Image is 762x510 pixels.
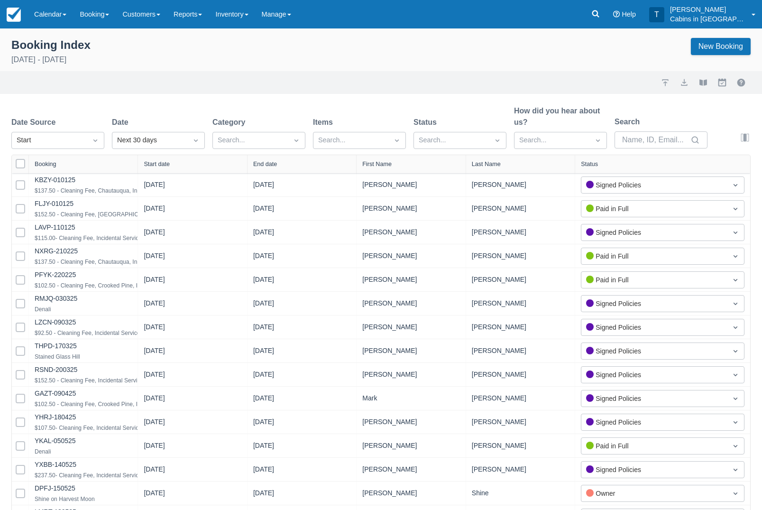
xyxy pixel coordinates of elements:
[362,274,459,286] div: [PERSON_NAME]
[362,203,459,214] div: [PERSON_NAME]
[472,369,569,380] div: [PERSON_NAME]
[253,441,274,454] div: [DATE]
[731,204,740,213] span: Dropdown icon
[472,464,569,475] div: [PERSON_NAME]
[144,227,165,241] div: [DATE]
[253,204,274,217] div: [DATE]
[144,275,165,288] div: [DATE]
[362,345,459,357] div: [PERSON_NAME]
[35,295,77,302] a: RMJQ-030325
[144,441,165,454] div: [DATE]
[362,392,459,404] div: Mark
[112,117,132,128] label: Date
[35,484,75,492] a: DPFJ-150525
[586,393,722,404] div: Signed Policies
[253,275,274,288] div: [DATE]
[35,422,245,434] div: $107.50- Cleaning Fee, Incidental Service Fee, Lookout at [GEOGRAPHIC_DATA]
[472,250,569,262] div: [PERSON_NAME]
[11,54,91,65] p: [DATE] - [DATE]
[35,351,80,362] div: Stained Glass Hill
[731,275,740,285] span: Dropdown icon
[35,446,75,457] div: Denali
[472,392,569,404] div: [PERSON_NAME]
[253,161,277,167] div: End date
[472,161,501,167] div: Last Name
[253,370,274,383] div: [DATE]
[472,487,569,499] div: Shine
[144,204,165,217] div: [DATE]
[731,346,740,356] span: Dropdown icon
[731,323,740,332] span: Dropdown icon
[392,136,402,145] span: Dropdown icon
[731,394,740,403] span: Dropdown icon
[253,346,274,360] div: [DATE]
[144,393,165,407] div: [DATE]
[212,117,249,128] label: Category
[731,370,740,380] span: Dropdown icon
[413,117,441,128] label: Status
[144,488,165,502] div: [DATE]
[362,464,459,475] div: [PERSON_NAME]
[253,393,274,407] div: [DATE]
[593,136,603,145] span: Dropdown icon
[586,298,722,309] div: Signed Policies
[144,346,165,360] div: [DATE]
[649,7,664,22] div: T
[613,11,620,18] i: Help
[362,250,459,262] div: [PERSON_NAME]
[253,298,274,312] div: [DATE]
[35,247,78,255] a: NXRG-210225
[586,370,722,380] div: Signed Policies
[35,437,75,445] a: YKAL-050525
[586,227,722,238] div: Signed Policies
[35,470,252,481] div: $237.50- Cleaning Fee, Incidental Service Fee, The Hilltop at [GEOGRAPHIC_DATA]
[35,366,77,373] a: RSND-200325
[493,136,502,145] span: Dropdown icon
[586,417,722,427] div: Signed Policies
[253,322,274,336] div: [DATE]
[35,223,75,231] a: LAVP-110125
[586,180,722,190] div: Signed Policies
[144,417,165,431] div: [DATE]
[670,14,746,24] p: Cabins in [GEOGRAPHIC_DATA]
[35,399,193,410] div: $102.50 - Cleaning Fee, Crooked Pine, Incidental Service Fee
[7,8,21,22] img: checkfront-main-nav-mini-logo.png
[731,228,740,237] span: Dropdown icon
[731,417,740,427] span: Dropdown icon
[35,389,76,397] a: GAZT-090425
[670,5,746,14] p: [PERSON_NAME]
[362,297,459,309] div: [PERSON_NAME]
[472,416,569,428] div: [PERSON_NAME]
[292,136,301,145] span: Dropdown icon
[586,488,722,499] div: Owner
[514,105,607,128] label: How did you hear about us?
[35,413,76,421] a: YHRJ-180425
[586,275,722,285] div: Paid in Full
[362,440,459,452] div: [PERSON_NAME]
[691,38,751,55] a: New Booking
[586,346,722,356] div: Signed Policies
[253,227,274,241] div: [DATE]
[144,161,170,167] div: Start date
[35,271,76,278] a: PFYK-220225
[472,179,569,191] div: [PERSON_NAME]
[144,251,165,265] div: [DATE]
[586,204,722,214] div: Paid in Full
[35,176,75,184] a: KBZY-010125
[35,342,77,350] a: THPD-170325
[581,161,598,167] div: Status
[253,180,274,194] div: [DATE]
[17,135,82,146] div: Start
[362,487,459,499] div: [PERSON_NAME]
[144,298,165,312] div: [DATE]
[472,440,569,452] div: [PERSON_NAME]
[144,370,165,383] div: [DATE]
[622,131,689,148] input: Name, ID, Email...
[586,441,722,451] div: Paid in Full
[362,179,459,191] div: [PERSON_NAME]
[35,304,77,315] div: Denali
[586,251,722,261] div: Paid in Full
[362,416,459,428] div: [PERSON_NAME]
[11,38,91,52] div: Booking Index
[731,180,740,190] span: Dropdown icon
